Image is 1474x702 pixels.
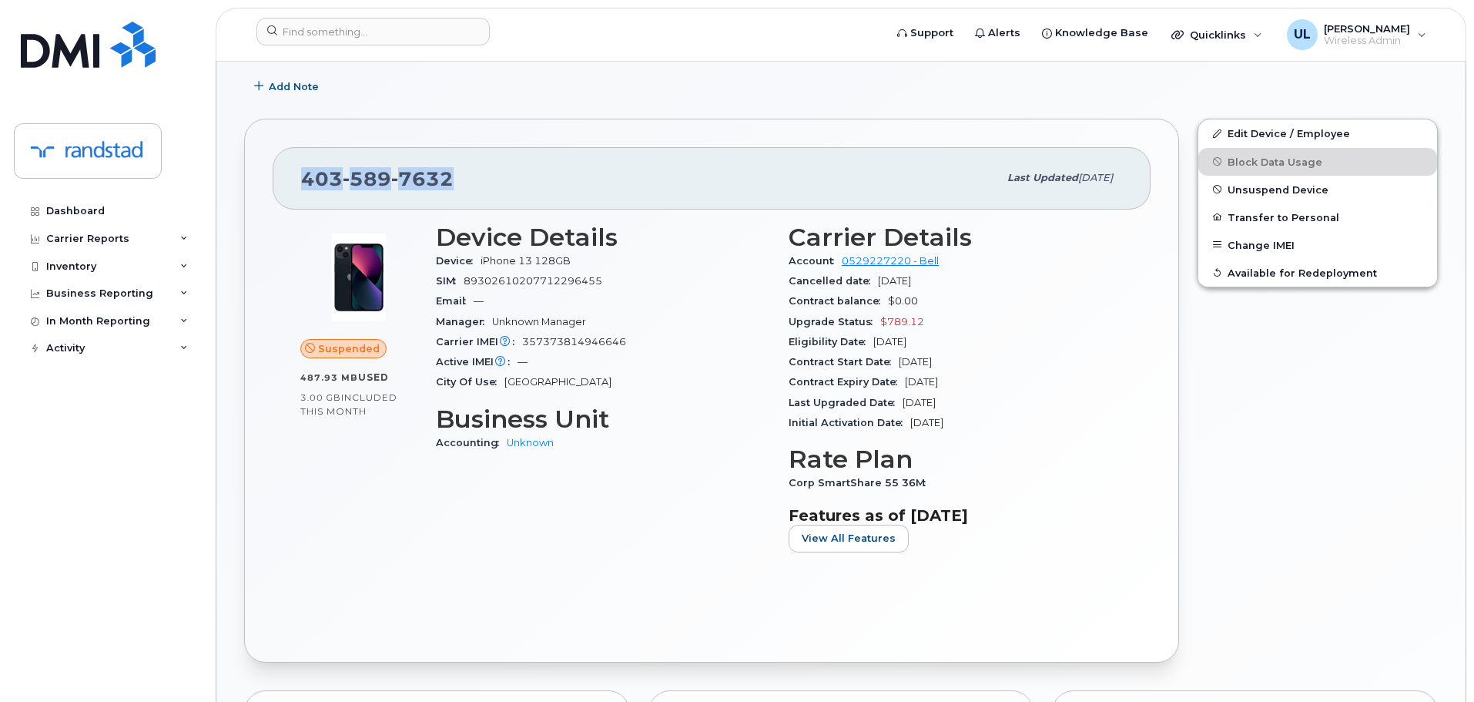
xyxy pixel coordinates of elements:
button: Change IMEI [1198,231,1437,259]
span: [DATE] [878,275,911,287]
span: [PERSON_NAME] [1324,22,1410,35]
span: City Of Use [436,376,504,388]
h3: Carrier Details [789,223,1123,251]
span: Unknown Manager [492,316,586,327]
span: Knowledge Base [1055,25,1148,41]
span: Add Note [269,79,319,94]
span: 89302610207712296455 [464,275,602,287]
span: Wireless Admin [1324,35,1410,47]
span: View All Features [802,531,896,546]
span: Cancelled date [789,275,878,287]
span: Contract Start Date [789,356,899,368]
button: Add Note [244,72,332,100]
h3: Features as of [DATE] [789,506,1123,525]
a: 0529227220 - Bell [842,255,939,267]
a: Edit Device / Employee [1198,119,1437,147]
button: Available for Redeployment [1198,259,1437,287]
div: Uraib Lakhani [1276,19,1437,50]
h3: Device Details [436,223,770,251]
span: Upgrade Status [789,316,880,327]
span: 3.00 GB [300,392,341,403]
h3: Rate Plan [789,445,1123,473]
span: [DATE] [905,376,938,388]
h3: Business Unit [436,405,770,433]
button: Transfer to Personal [1198,203,1437,231]
span: Carrier IMEI [436,336,522,348]
span: Available for Redeployment [1228,267,1377,278]
span: Corp SmartShare 55 36M [789,477,933,489]
img: image20231002-3703462-1ig824h.jpeg [313,231,405,324]
span: $789.12 [880,316,924,327]
span: 7632 [391,167,454,190]
span: iPhone 13 128GB [481,255,571,267]
span: [DATE] [873,336,906,348]
span: [DATE] [899,356,932,368]
a: Unknown [507,437,554,448]
input: Find something... [256,18,490,45]
span: [DATE] [1078,172,1113,183]
span: Quicklinks [1190,29,1246,41]
span: Unsuspend Device [1228,183,1328,195]
span: Support [910,25,953,41]
span: 487.93 MB [300,372,358,383]
span: Contract Expiry Date [789,376,905,388]
span: — [518,356,528,368]
a: Alerts [964,18,1031,49]
span: Manager [436,316,492,327]
span: 589 [343,167,391,190]
span: [DATE] [910,417,943,428]
span: SIM [436,275,464,287]
span: [GEOGRAPHIC_DATA] [504,376,611,388]
button: View All Features [789,525,909,553]
span: Alerts [988,25,1020,41]
span: Account [789,255,842,267]
span: Suspended [318,341,380,356]
span: $0.00 [888,295,918,307]
span: Active IMEI [436,356,518,368]
span: 403 [301,167,454,190]
span: Last updated [1007,172,1078,183]
span: Contract balance [789,295,888,307]
button: Unsuspend Device [1198,176,1437,203]
span: UL [1294,25,1311,44]
span: Initial Activation Date [789,417,910,428]
a: Knowledge Base [1031,18,1159,49]
a: Support [886,18,964,49]
span: Device [436,255,481,267]
span: 357373814946646 [522,336,626,348]
button: Block Data Usage [1198,148,1437,176]
span: Accounting [436,437,507,448]
span: used [358,371,389,383]
span: Eligibility Date [789,336,873,348]
span: included this month [300,391,397,417]
span: Email [436,295,474,307]
span: — [474,295,484,307]
div: Quicklinks [1161,19,1273,50]
span: [DATE] [903,397,936,408]
span: Last Upgraded Date [789,397,903,408]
